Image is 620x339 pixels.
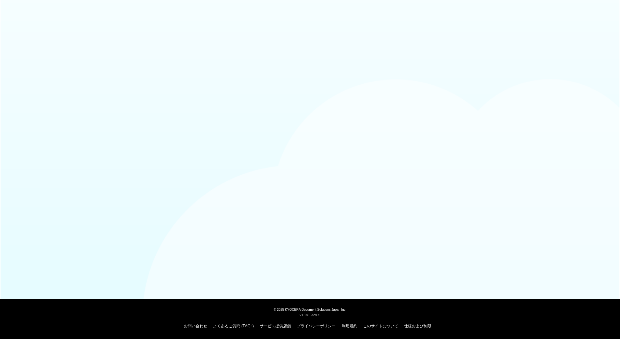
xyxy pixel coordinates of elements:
a: プライバシーポリシー [297,324,336,328]
span: v1.18.0.32895 [300,313,320,317]
a: 利用規約 [342,324,357,328]
a: よくあるご質問 (FAQs) [213,324,254,328]
a: このサイトについて [363,324,398,328]
a: サービス提供店舗 [260,324,291,328]
span: © 2025 KYOCERA Document Solutions Japan Inc. [274,307,347,311]
a: お問い合わせ [184,324,207,328]
a: 仕様および制限 [404,324,431,328]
